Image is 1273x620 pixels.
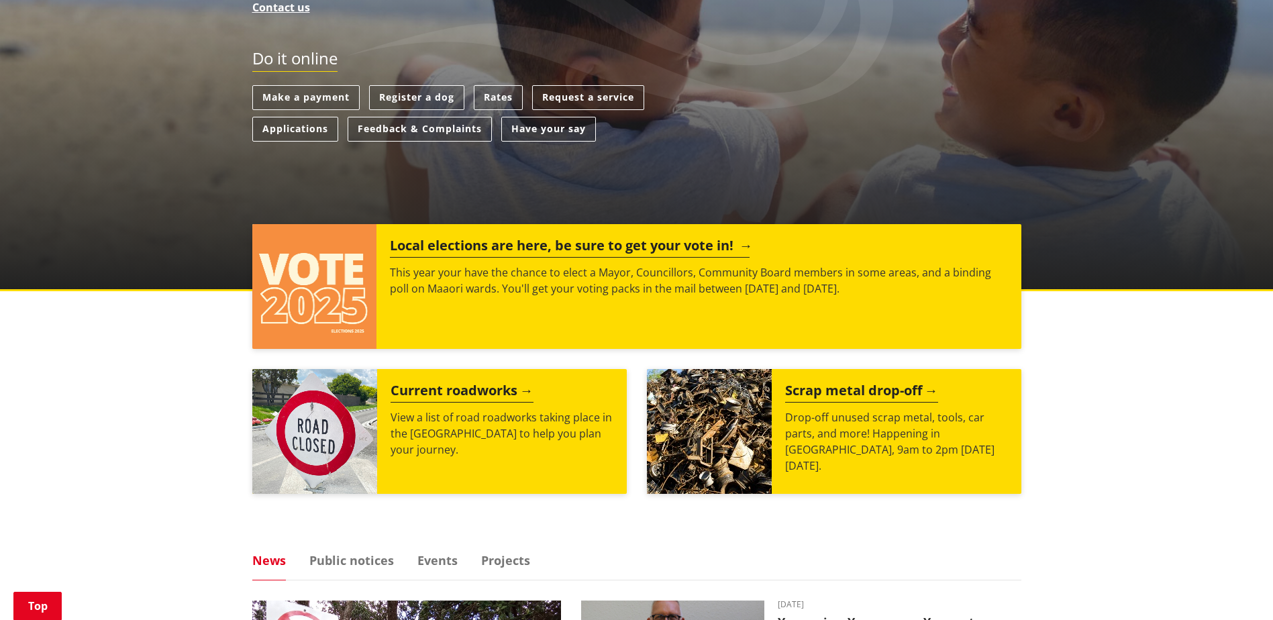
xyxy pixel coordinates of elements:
a: Local elections are here, be sure to get your vote in! This year your have the chance to elect a ... [252,224,1021,349]
a: Events [417,554,458,566]
a: Projects [481,554,530,566]
a: Rates [474,85,523,110]
a: Current roadworks View a list of road roadworks taking place in the [GEOGRAPHIC_DATA] to help you... [252,369,627,494]
a: Make a payment [252,85,360,110]
p: This year your have the chance to elect a Mayor, Councillors, Community Board members in some are... [390,264,1007,297]
p: Drop-off unused scrap metal, tools, car parts, and more! Happening in [GEOGRAPHIC_DATA], 9am to 2... [785,409,1008,474]
img: Scrap metal collection [647,369,772,494]
iframe: Messenger Launcher [1211,564,1260,612]
a: Public notices [309,554,394,566]
img: Road closed sign [252,369,377,494]
a: Top [13,592,62,620]
h2: Do it online [252,49,338,72]
p: View a list of road roadworks taking place in the [GEOGRAPHIC_DATA] to help you plan your journey. [391,409,613,458]
a: News [252,554,286,566]
time: [DATE] [778,601,1021,609]
a: A massive pile of rusted scrap metal, including wheels and various industrial parts, under a clea... [647,369,1021,494]
a: Register a dog [369,85,464,110]
h2: Local elections are here, be sure to get your vote in! [390,238,750,258]
h2: Scrap metal drop-off [785,382,938,403]
h2: Current roadworks [391,382,533,403]
a: Applications [252,117,338,142]
img: Vote 2025 [252,224,377,349]
a: Have your say [501,117,596,142]
a: Feedback & Complaints [348,117,492,142]
a: Request a service [532,85,644,110]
